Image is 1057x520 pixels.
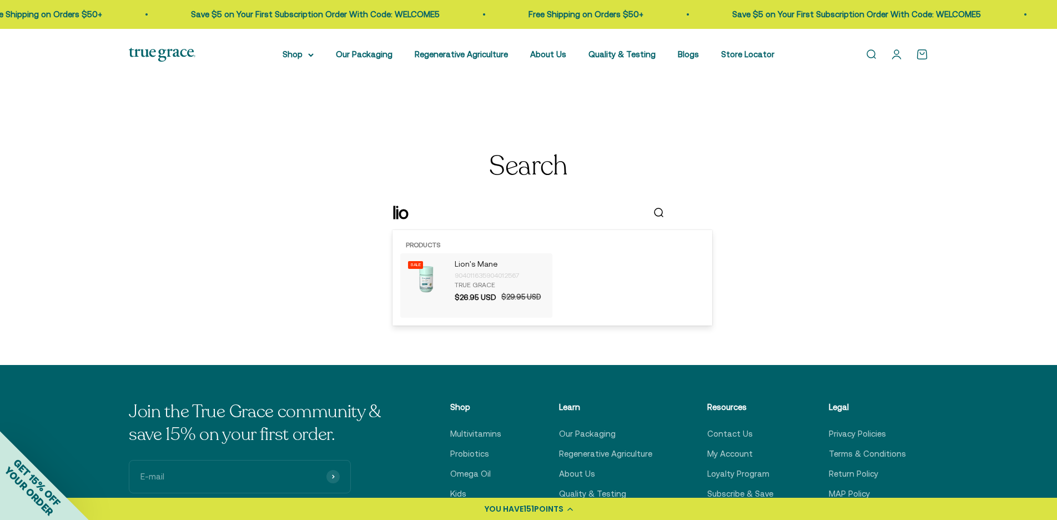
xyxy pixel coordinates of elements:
[829,447,906,461] a: Terms & Conditions
[534,503,563,514] span: POINTS
[2,464,56,518] span: YOUR ORDER
[455,270,547,281] div: 904011635904012567
[559,401,652,414] p: Learn
[129,401,395,447] p: Join the True Grace community & save 15% on your first order.
[415,49,508,59] a: Regenerative Agriculture
[11,457,63,508] span: GET 15% OFF
[400,238,704,253] h3: Products
[559,427,616,441] a: Our Packaging
[524,503,534,514] span: 151
[406,259,446,299] img: Lion's Mane Mushroom Supplement for Brain, Nerve&Cognitive Support* 1 g daily supports brain heal...
[189,8,438,21] p: Save $5 on Your First Subscription Order With Code: WELCOME5
[455,259,547,270] p: Lion's Mane
[829,487,870,501] a: MAP Policy
[530,49,566,59] a: About Us
[485,503,524,514] span: YOU HAVE
[707,427,753,441] a: Contact Us
[450,427,501,441] a: Multivitamins
[829,467,878,481] a: Return Policy
[559,447,652,461] a: Regenerative Agriculture
[450,467,491,481] a: Omega Oil
[731,8,979,21] p: Save $5 on Your First Subscription Order With Code: WELCOME5
[400,253,552,318] li: products: Lion's Mane
[489,152,567,181] h1: Search
[450,401,504,414] p: Shop
[406,259,547,312] a: Sale Lion's Mane Mushroom Supplement for Brain, Nerve&Cognitive Support* 1 g daily supports brain...
[588,49,656,59] a: Quality & Testing
[455,292,496,303] span: $26.95 USD
[707,447,753,461] a: My Account
[336,49,392,59] a: Our Packaging
[721,49,774,59] a: Store Locator
[283,48,314,61] summary: Shop
[410,262,421,267] span: Sale
[455,281,547,290] div: True Grace
[501,292,541,303] span: $29.95 USD
[829,427,886,441] a: Privacy Policies
[707,487,773,501] a: Subscribe & Save
[678,49,699,59] a: Blogs
[707,467,769,481] a: Loyalty Program
[707,401,773,414] p: Resources
[559,467,595,481] a: About Us
[829,401,906,414] p: Legal
[450,487,466,501] a: Kids
[527,9,642,19] a: Free Shipping on Orders $50+
[392,198,643,227] input: Search
[450,447,489,461] a: Probiotics
[559,487,626,501] a: Quality & Testing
